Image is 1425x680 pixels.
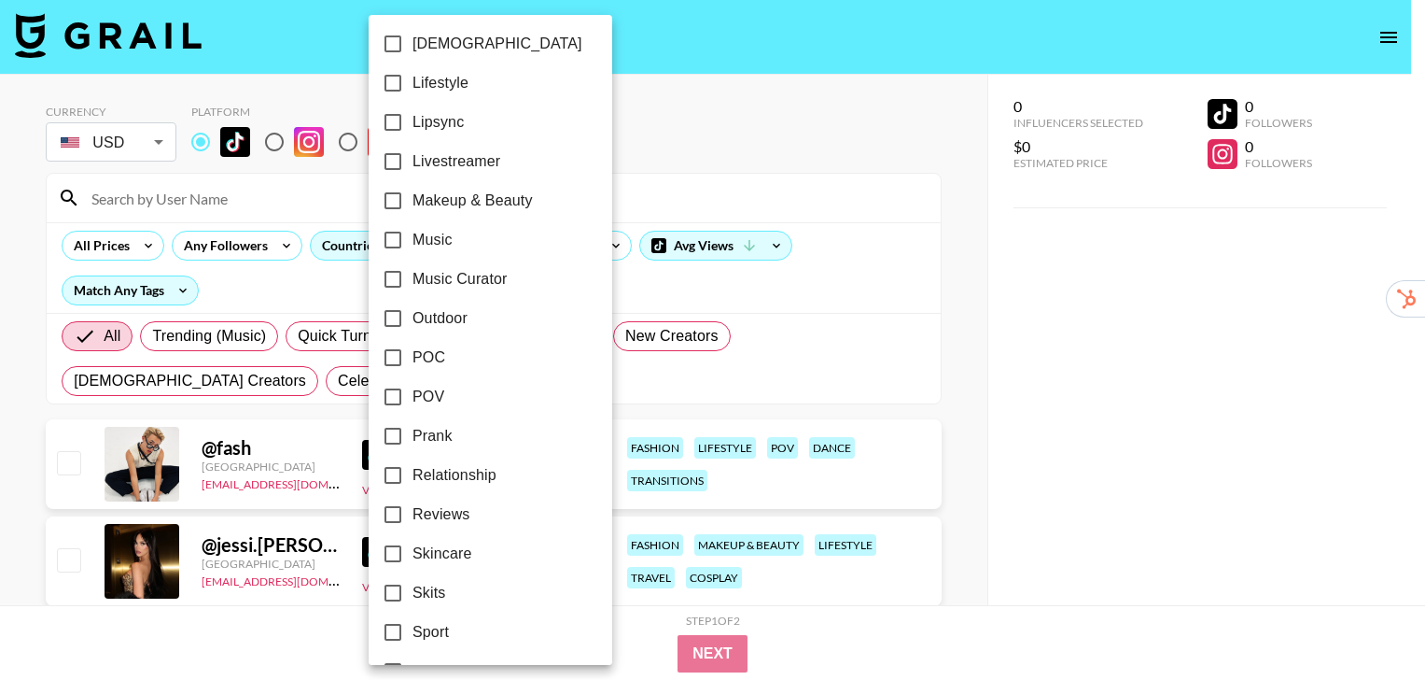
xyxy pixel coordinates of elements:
[412,268,508,290] span: Music Curator
[412,190,533,212] span: Makeup & Beauty
[412,621,449,644] span: Sport
[412,33,582,55] span: [DEMOGRAPHIC_DATA]
[412,503,470,526] span: Reviews
[412,464,496,487] span: Relationship
[412,229,453,251] span: Music
[412,386,444,408] span: POV
[412,150,500,173] span: Livestreamer
[412,307,468,330] span: Outdoor
[412,72,468,94] span: Lifestyle
[412,347,445,369] span: POC
[1332,587,1403,658] iframe: Drift Widget Chat Controller
[412,111,464,134] span: Lipsync
[412,543,471,565] span: Skincare
[412,425,453,447] span: Prank
[412,582,445,604] span: Skits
